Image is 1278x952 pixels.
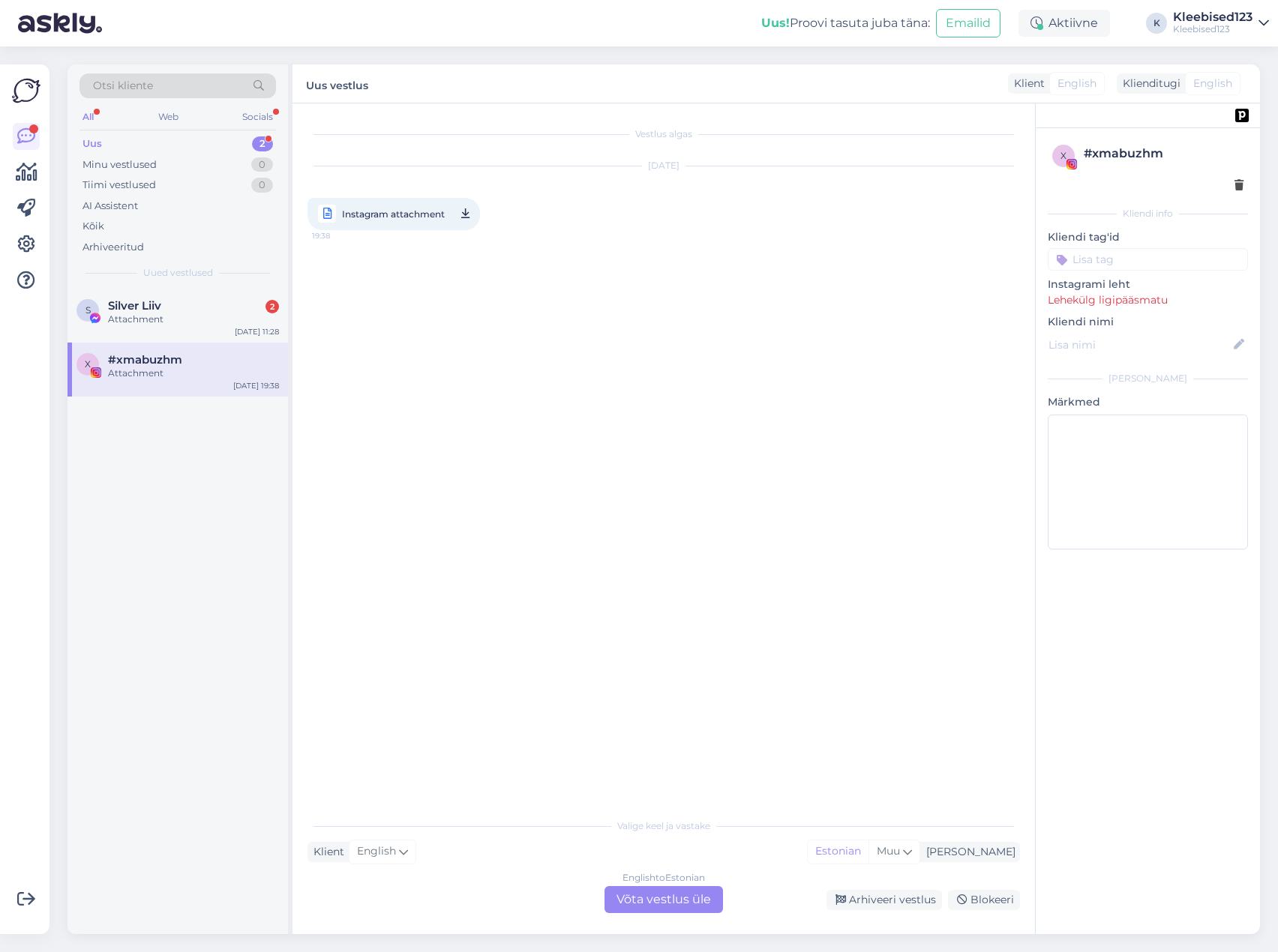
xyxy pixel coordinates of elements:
[108,313,279,326] div: Attachment
[306,73,368,94] label: Uus vestlus
[108,353,182,367] span: #xmabuzhm
[1048,229,1248,245] p: Kliendi tag'id
[233,380,279,391] div: [DATE] 19:38
[948,890,1020,910] div: Blokeeri
[1048,277,1248,292] p: Instagrami leht
[79,107,97,127] div: All
[1048,337,1231,353] input: Lisa nimi
[357,843,396,860] span: English
[1193,76,1232,91] span: English
[761,14,930,32] div: Proovi tasuta juba täna:
[82,136,102,151] div: Uus
[252,136,273,151] div: 2
[1084,145,1243,163] div: # xmabuzhm
[307,844,344,860] div: Klient
[265,300,279,313] div: 2
[85,304,91,316] span: S
[1057,76,1096,91] span: English
[93,78,153,94] span: Otsi kliente
[307,127,1020,141] div: Vestlus algas
[307,819,1020,833] div: Valige keel ja vastake
[108,299,161,313] span: Silver Liiv
[235,326,279,337] div: [DATE] 11:28
[826,890,942,910] div: Arhiveeri vestlus
[312,226,368,245] span: 19:38
[1117,76,1180,91] div: Klienditugi
[82,219,104,234] div: Kõik
[239,107,276,127] div: Socials
[622,871,705,885] div: English to Estonian
[1060,150,1066,161] span: x
[82,157,157,172] div: Minu vestlused
[82,240,144,255] div: Arhiveeritud
[155,107,181,127] div: Web
[307,159,1020,172] div: [DATE]
[251,157,273,172] div: 0
[1173,23,1252,35] div: Kleebised123
[251,178,273,193] div: 0
[1048,314,1248,330] p: Kliendi nimi
[761,16,790,30] b: Uus!
[1048,372,1248,385] div: [PERSON_NAME]
[1008,76,1045,91] div: Klient
[1018,10,1110,37] div: Aktiivne
[808,840,868,863] div: Estonian
[82,178,156,193] div: Tiimi vestlused
[920,844,1015,860] div: [PERSON_NAME]
[82,199,138,214] div: AI Assistent
[936,9,1000,37] button: Emailid
[877,844,900,858] span: Muu
[604,886,723,913] div: Võta vestlus üle
[1048,394,1248,410] p: Märkmed
[1173,11,1269,35] a: Kleebised123Kleebised123
[1146,13,1167,34] div: K
[1048,292,1248,308] p: Lehekülg ligipääsmatu
[1173,11,1252,23] div: Kleebised123
[307,198,480,230] a: Instagram attachment19:38
[108,367,279,380] div: Attachment
[1048,248,1248,271] input: Lisa tag
[1048,207,1248,220] div: Kliendi info
[12,76,40,105] img: Askly Logo
[85,358,91,370] span: x
[342,205,445,223] span: Instagram attachment
[143,266,213,280] span: Uued vestlused
[1235,109,1249,122] img: pd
